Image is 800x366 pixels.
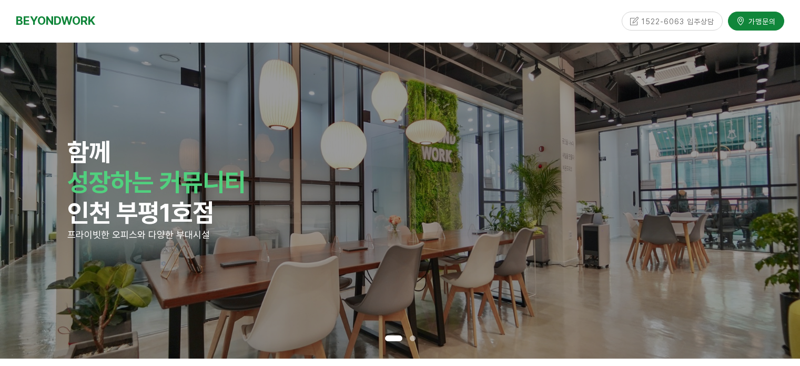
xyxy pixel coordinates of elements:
[67,197,214,228] strong: 인천 부평1호점
[67,137,110,167] strong: 함께
[745,16,776,26] span: 가맹문의
[67,229,210,240] span: 프라이빗한 오피스와 다양한 부대시설
[728,12,784,30] a: 가맹문의
[67,167,246,197] strong: 성장하는 커뮤니티
[16,11,95,31] a: BEYONDWORK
